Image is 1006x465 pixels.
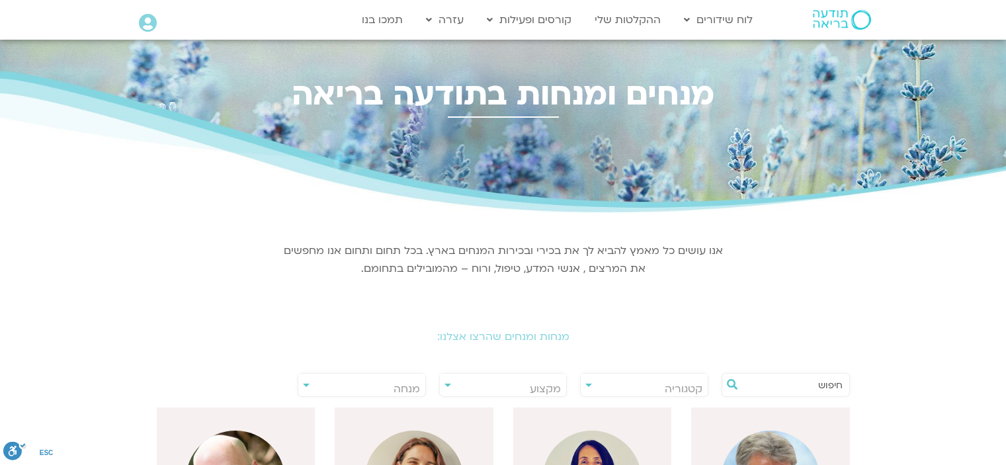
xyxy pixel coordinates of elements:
input: חיפוש [742,374,843,396]
img: תודעה בריאה [813,10,871,30]
h2: מנחות ומנחים שהרצו אצלנו: [133,331,874,343]
span: מנחה [394,382,420,396]
a: תמכו בנו [355,7,409,32]
span: קטגוריה [665,382,702,396]
a: קורסים ופעילות [480,7,578,32]
h2: מנחים ומנחות בתודעה בריאה [133,76,874,112]
a: לוח שידורים [677,7,759,32]
a: עזרה [419,7,470,32]
p: אנו עושים כל מאמץ להביא לך את בכירי ובכירות המנחים בארץ. בכל תחום ותחום אנו מחפשים את המרצים , אנ... [282,242,725,278]
a: ההקלטות שלי [588,7,667,32]
span: מקצוע [530,382,561,396]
